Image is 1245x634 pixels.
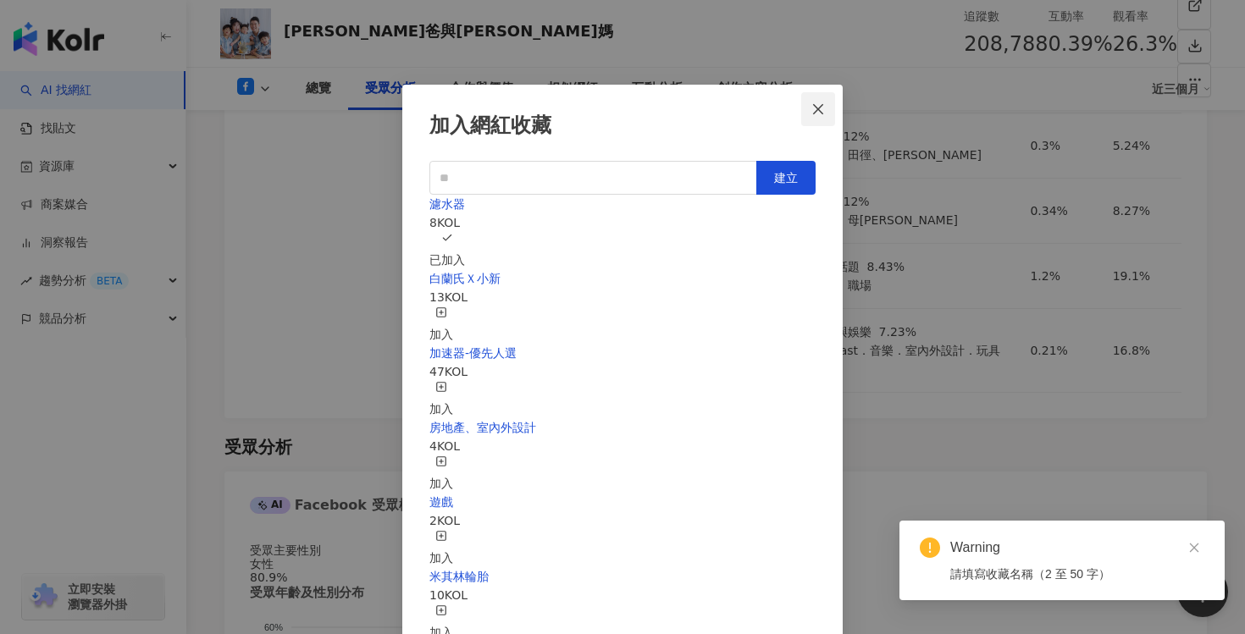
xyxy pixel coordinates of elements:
[429,213,816,232] div: 8 KOL
[429,495,453,509] a: 遊戲
[429,362,816,381] div: 47 KOL
[1188,542,1200,554] span: close
[950,565,1204,583] div: 請填寫收藏名稱（2 至 50 字）
[429,306,453,344] button: 加入
[429,421,536,434] a: 房地產、室內外設計
[429,586,816,604] div: 10 KOL
[774,171,798,185] span: 建立
[429,272,501,285] a: 白蘭氏Ｘ小新
[429,530,453,567] button: 加入
[429,346,517,360] a: 加速器-優先人選
[920,538,940,558] span: exclamation-circle
[429,288,816,306] div: 13 KOL
[950,538,1204,558] div: Warning
[429,570,489,583] a: 米其林輪胎
[429,511,816,530] div: 2 KOL
[811,102,825,116] span: close
[429,112,816,141] div: 加入網紅收藏
[429,437,816,455] div: 4 KOL
[429,232,465,269] button: 已加入
[429,197,465,211] a: 濾水器
[429,455,453,493] button: 加入
[756,161,816,195] button: 建立
[801,92,835,126] button: Close
[429,381,453,418] button: 加入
